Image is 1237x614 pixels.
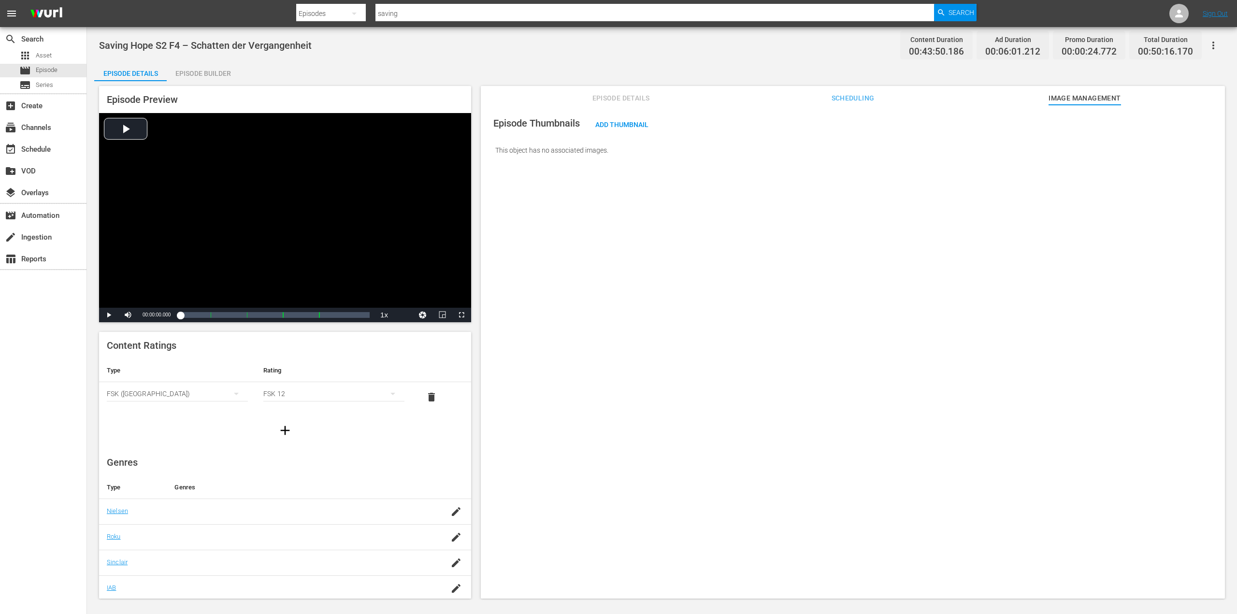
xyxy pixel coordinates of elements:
span: Add Thumbnail [588,121,656,129]
button: Picture-in-Picture [432,308,452,322]
span: Saving Hope S2 F4 – Schatten der Vergangenheit [99,40,312,51]
span: Asset [36,51,52,60]
span: delete [426,391,437,403]
th: Type [99,476,167,499]
span: add_box [5,100,16,112]
div: Progress Bar [180,312,370,318]
th: Type [99,359,256,382]
a: IAB [107,584,116,591]
span: 00:43:50.186 [909,46,964,57]
span: 00:06:01.212 [985,46,1040,57]
span: Genres [107,457,138,468]
table: simple table [99,359,471,412]
span: menu [6,8,17,19]
a: Sign Out [1203,10,1228,17]
button: Mute [118,308,138,322]
div: FSK ([GEOGRAPHIC_DATA]) [107,380,248,407]
span: Scheduling [817,92,889,104]
span: table_chart [5,253,16,265]
span: 00:00:24.772 [1062,46,1117,57]
a: Roku [107,533,121,540]
span: Image Management [1049,92,1121,104]
span: Search [949,4,974,21]
span: Ingestion [5,231,16,243]
span: Episode Thumbnails [493,117,580,129]
div: Ad Duration [985,33,1040,46]
span: Episode Details [585,92,657,104]
th: Genres [167,476,431,499]
div: Episode Details [94,62,167,85]
span: event_available [5,143,16,155]
div: This object has no associated images. [486,137,1220,164]
a: Nielsen [107,507,128,514]
span: Episode Preview [107,94,178,105]
div: Total Duration [1138,33,1193,46]
span: Automation [5,210,16,221]
span: create_new_folder [5,165,16,177]
button: Fullscreen [452,308,471,322]
div: FSK 12 [263,380,404,407]
span: Episode [36,65,58,75]
span: movie [19,65,31,76]
button: Add Thumbnail [588,115,656,133]
span: Search [5,33,16,45]
span: Content Ratings [107,340,176,351]
button: delete [420,386,443,409]
button: Jump To Time [413,308,432,322]
button: Search [934,4,977,21]
span: layers [5,187,16,199]
button: Episode Builder [167,62,239,81]
img: ans4CAIJ8jUAAAAAAAAAAAAAAAAAAAAAAAAgQb4GAAAAAAAAAAAAAAAAAAAAAAAAJMjXAAAAAAAAAAAAAAAAAAAAAAAAgAT5G... [23,2,70,25]
div: Content Duration [909,33,964,46]
div: Video Player [99,113,471,322]
div: Promo Duration [1062,33,1117,46]
span: 00:00:00.000 [143,312,171,317]
span: Channels [5,122,16,133]
span: 00:50:16.170 [1138,46,1193,57]
th: Rating [256,359,412,382]
span: Series [19,79,31,91]
button: Play [99,308,118,322]
div: Episode Builder [167,62,239,85]
button: Episode Details [94,62,167,81]
a: Sinclair [107,558,128,566]
span: Series [36,80,53,90]
button: Playback Rate [374,308,394,322]
span: apps [19,50,31,61]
